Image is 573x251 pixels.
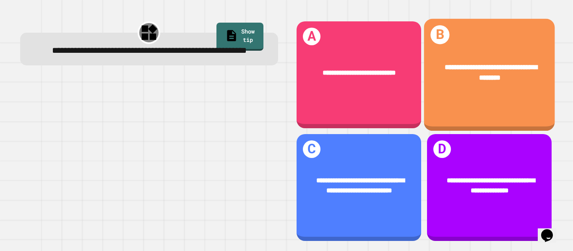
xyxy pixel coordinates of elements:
a: Show tip [216,23,263,51]
h1: D [433,140,451,158]
h1: C [303,140,321,158]
iframe: chat widget [538,217,565,243]
h1: B [430,25,449,44]
h1: A [303,28,321,46]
